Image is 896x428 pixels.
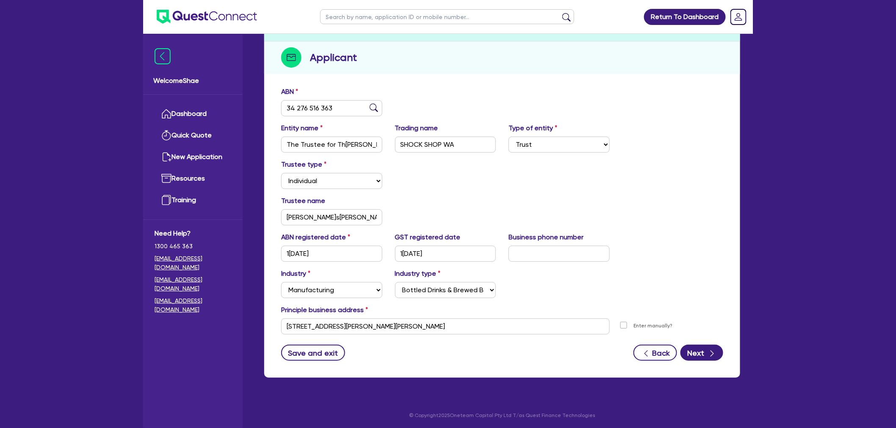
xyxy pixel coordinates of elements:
a: [EMAIL_ADDRESS][DOMAIN_NAME] [155,275,231,293]
label: Trustee name [281,196,325,206]
img: icon-menu-close [155,48,171,64]
label: Trustee type [281,159,326,170]
img: resources [161,173,171,184]
a: Resources [155,168,231,189]
img: new-application [161,152,171,162]
input: Search by name, application ID or mobile number... [320,9,574,24]
label: Industry [281,269,310,279]
img: training [161,195,171,205]
h2: Applicant [310,50,357,65]
img: abn-lookup icon [370,104,378,112]
a: New Application [155,146,231,168]
span: Welcome Shae [153,76,232,86]
input: DD / MM / YYYY [281,246,382,262]
button: Save and exit [281,345,345,361]
a: Dashboard [155,103,231,125]
label: Trading name [395,123,438,133]
p: © Copyright 2025 Oneteam Capital Pty Ltd T/as Quest Finance Technologies [258,412,746,419]
a: Dropdown toggle [727,6,749,28]
img: quick-quote [161,130,171,140]
label: ABN [281,87,298,97]
span: 1300 465 363 [155,242,231,251]
label: Business phone number [509,232,584,242]
label: Enter manually? [634,322,673,330]
a: [EMAIL_ADDRESS][DOMAIN_NAME] [155,254,231,272]
a: Return To Dashboard [644,9,726,25]
button: Back [633,345,677,361]
label: ABN registered date [281,232,350,242]
img: quest-connect-logo-blue [157,10,257,24]
label: Industry type [395,269,441,279]
a: Quick Quote [155,125,231,146]
a: [EMAIL_ADDRESS][DOMAIN_NAME] [155,296,231,314]
a: Training [155,189,231,211]
label: Type of entity [509,123,557,133]
img: step-icon [281,47,301,68]
button: Next [680,345,723,361]
input: DD / MM / YYYY [395,246,496,262]
span: Need Help? [155,228,231,239]
label: Principle business address [281,305,368,315]
label: Entity name [281,123,323,133]
label: GST registered date [395,232,461,242]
